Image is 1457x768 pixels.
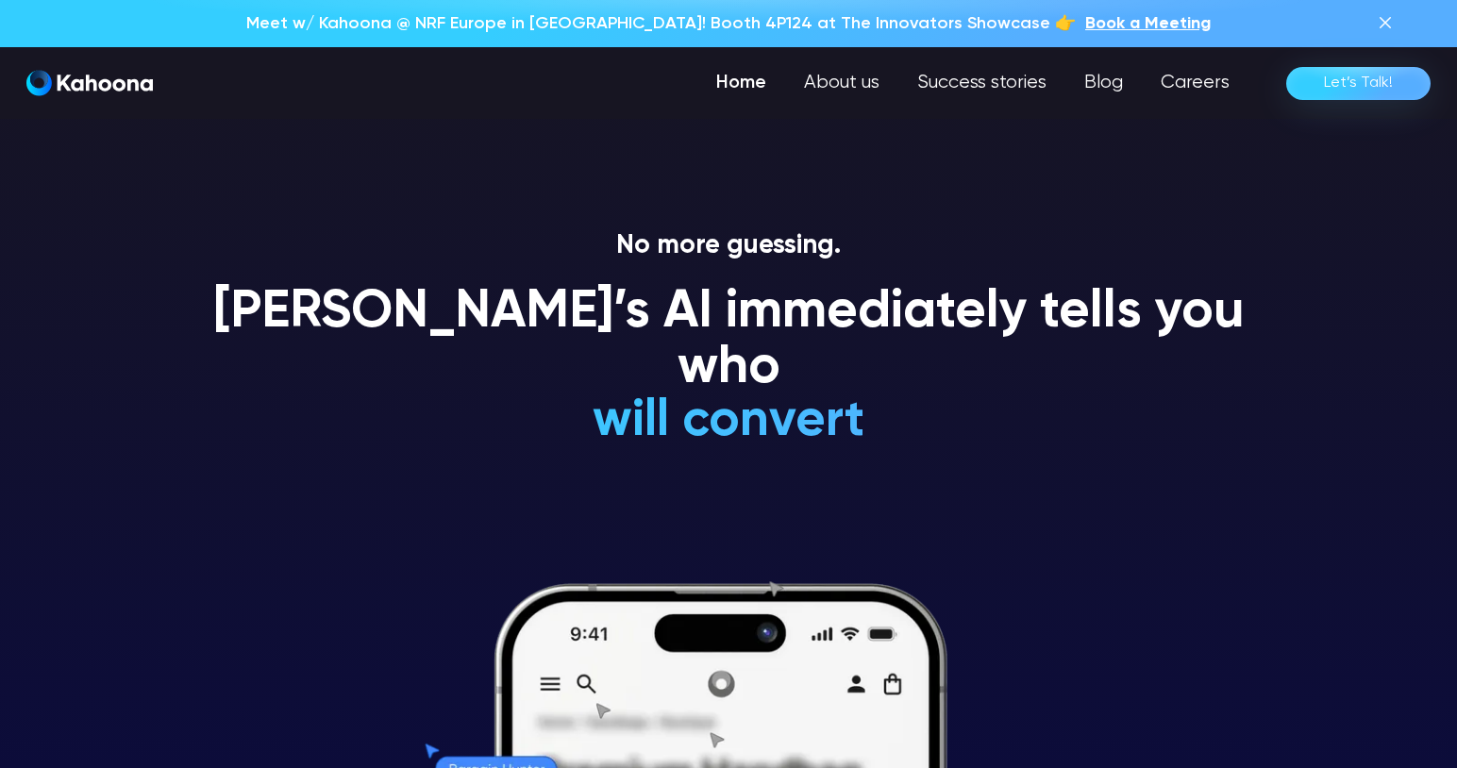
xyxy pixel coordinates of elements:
[1286,67,1431,100] a: Let’s Talk!
[1085,11,1211,36] a: Book a Meeting
[1142,64,1248,102] a: Careers
[1065,64,1142,102] a: Blog
[246,11,1076,36] p: Meet w/ Kahoona @ NRF Europe in [GEOGRAPHIC_DATA]! Booth 4P124 at The Innovators Showcase 👉
[785,64,898,102] a: About us
[26,70,153,96] img: Kahoona logo white
[451,450,1007,506] h1: is a loyal customer
[1085,15,1211,32] span: Book a Meeting
[191,285,1266,397] h1: [PERSON_NAME]’s AI immediately tells you who
[26,70,153,97] a: home
[697,64,785,102] a: Home
[191,230,1266,262] p: No more guessing.
[1324,68,1393,98] div: Let’s Talk!
[898,64,1065,102] a: Success stories
[451,394,1007,450] h1: is an impulsive shopper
